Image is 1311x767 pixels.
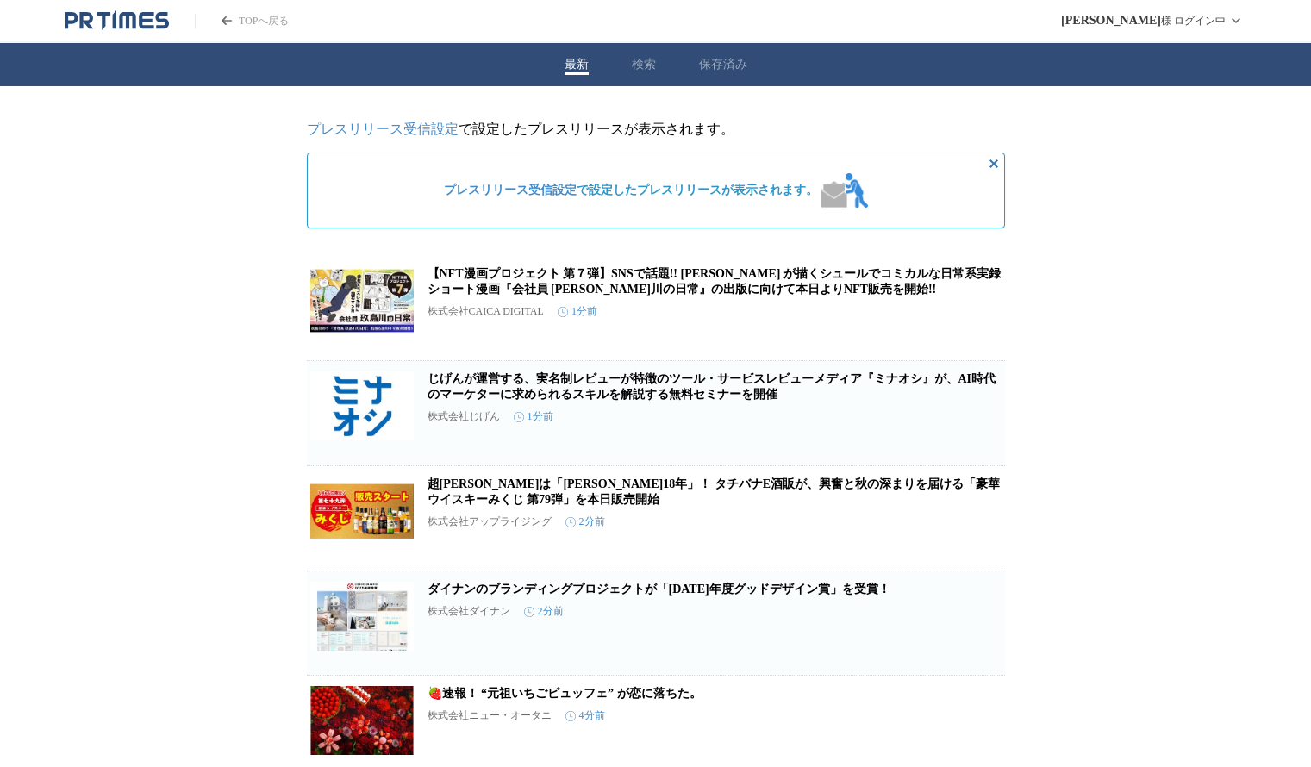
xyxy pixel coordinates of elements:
[428,477,1001,506] a: 超[PERSON_NAME]は「[PERSON_NAME]18年」！ タチバナE酒販が、興奮と秋の深まりを届ける「豪華ウイスキーみくじ 第79弾」を本日販売開始
[444,184,577,196] a: プレスリリース受信設定
[444,183,818,198] span: で設定したプレスリリースが表示されます。
[1061,14,1161,28] span: [PERSON_NAME]
[558,304,597,319] time: 1分前
[428,267,1001,296] a: 【NFT漫画プロジェクト 第７弾】SNSで話題!! [PERSON_NAME] が描くシュールでコミカルな日常系実録ショート漫画『会社員 [PERSON_NAME]川の日常』の出版に向けて本日よ...
[983,153,1004,174] button: 非表示にする
[565,514,605,529] time: 2分前
[565,708,605,723] time: 4分前
[65,10,169,31] a: PR TIMESのトップページはこちら
[632,57,656,72] button: 検索
[310,582,414,651] img: ダイナンのブランディングプロジェクトが「2025年度グッドデザイン賞」を受賞！
[428,687,702,700] a: 🍓速報！ “元祖いちごビュッフェ” が恋に落ちた。
[307,122,459,136] a: プレスリリース受信設定
[428,304,544,319] p: 株式会社CAICA DIGITAL
[310,371,414,440] img: じげんが運営する、実名制レビューが特徴のツール・サービスレビューメディア『ミナオシ』が、AI時代のマーケターに求められるスキルを解説する無料セミナーを開催
[195,14,289,28] a: PR TIMESのトップページはこちら
[307,121,1005,139] p: で設定したプレスリリースが表示されます。
[428,409,500,424] p: 株式会社じげん
[428,708,552,723] p: 株式会社ニュー・オータニ
[514,409,553,424] time: 1分前
[310,266,414,335] img: 【NFT漫画プロジェクト 第７弾】SNSで話題!! 玖島川のり が描くシュールでコミカルな日常系実録ショート漫画『会社員 玖島川の日常』の出版に向けて本日よりNFT販売を開始!!
[428,514,552,529] p: 株式会社アップライジング
[565,57,589,72] button: 最新
[310,686,414,755] img: 🍓速報！ “元祖いちごビュッフェ” が恋に落ちた。
[428,583,890,596] a: ダイナンのブランディングプロジェクトが「[DATE]年度グッドデザイン賞」を受賞！
[428,372,996,401] a: じげんが運営する、実名制レビューが特徴のツール・サービスレビューメディア『ミナオシ』が、AI時代のマーケターに求められるスキルを解説する無料セミナーを開催
[699,57,747,72] button: 保存済み
[310,477,414,546] img: 超大吉は「山崎18年」！ タチバナE酒販が、興奮と秋の深まりを届ける「豪華ウイスキーみくじ 第79弾」を本日販売開始
[524,604,564,619] time: 2分前
[428,604,510,619] p: 株式会社ダイナン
